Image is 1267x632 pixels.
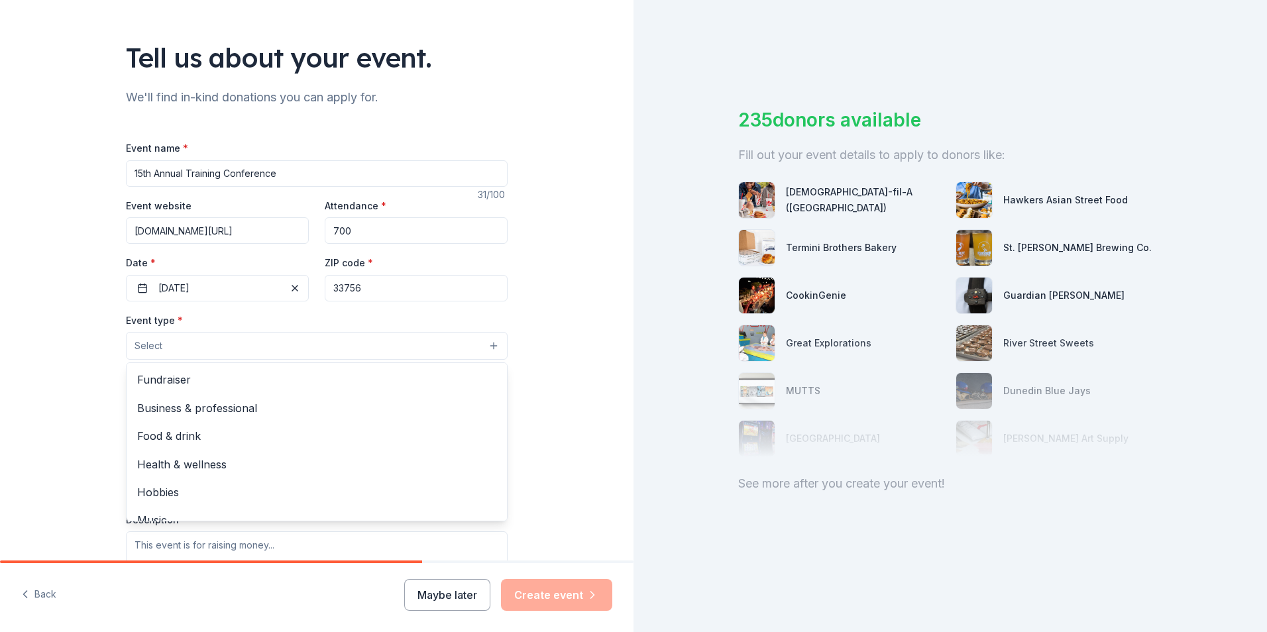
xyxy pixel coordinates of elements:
[137,484,496,501] span: Hobbies
[126,332,508,360] button: Select
[137,456,496,473] span: Health & wellness
[135,338,162,354] span: Select
[137,399,496,417] span: Business & professional
[137,427,496,445] span: Food & drink
[137,511,496,529] span: Music
[126,362,508,521] div: Select
[137,371,496,388] span: Fundraiser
